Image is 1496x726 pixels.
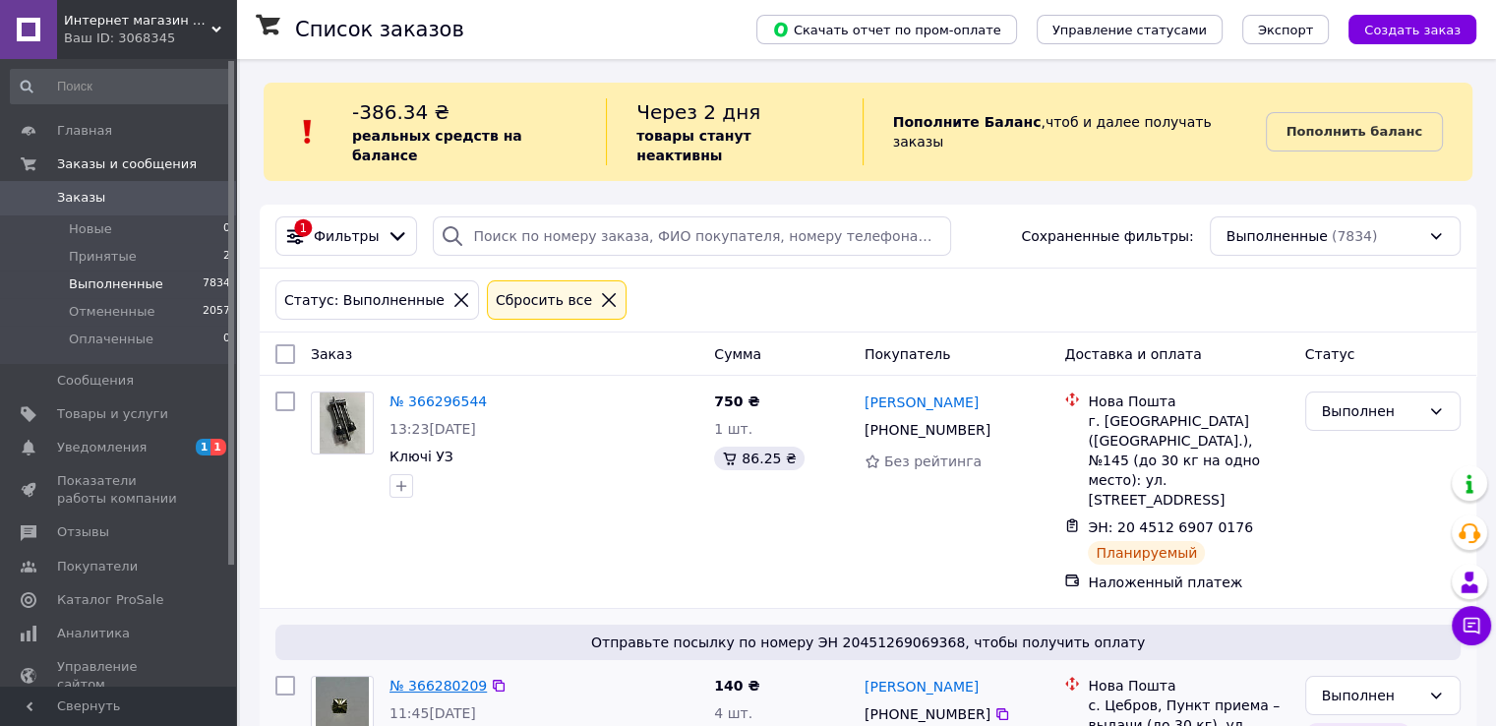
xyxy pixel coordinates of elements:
span: Сообщения [57,372,134,390]
span: Выполненные [69,275,163,293]
div: Планируемый [1088,541,1205,565]
b: Пополнить баланс [1287,124,1422,139]
div: [PHONE_NUMBER] [861,416,994,444]
span: Товары и услуги [57,405,168,423]
span: Управление статусами [1052,23,1207,37]
button: Чат с покупателем [1452,606,1491,645]
span: Экспорт [1258,23,1313,37]
div: Наложенный платеж [1088,573,1288,592]
span: Через 2 дня [636,100,760,124]
span: 2057 [203,303,230,321]
button: Создать заказ [1348,15,1476,44]
span: Отмененные [69,303,154,321]
span: Заказы и сообщения [57,155,197,173]
span: 7834 [203,275,230,293]
div: Ваш ID: 3068345 [64,30,236,47]
span: Покупатель [865,346,951,362]
a: Пополнить баланс [1266,112,1443,151]
div: Нова Пошта [1088,676,1288,696]
span: 1 шт. [714,421,752,437]
a: Создать заказ [1329,21,1476,36]
div: Выполнен [1322,685,1420,706]
span: Сохраненные фильтры: [1021,226,1193,246]
input: Поиск по номеру заказа, ФИО покупателя, номеру телефона, Email, номеру накладной [433,216,951,256]
b: Пополните Баланс [893,114,1042,130]
b: товары станут неактивны [636,128,750,163]
span: Доставка и оплата [1064,346,1201,362]
span: Уведомления [57,439,147,456]
span: 750 ₴ [714,393,759,409]
span: Показатели работы компании [57,472,182,508]
span: Каталог ProSale [57,591,163,609]
span: Интернет магазин KADET [64,12,211,30]
input: Поиск [10,69,232,104]
span: Новые [69,220,112,238]
span: Заказы [57,189,105,207]
a: Ключі УЗ [389,449,453,464]
span: Отзывы [57,523,109,541]
span: Принятые [69,248,137,266]
span: Покупатели [57,558,138,575]
span: Фильтры [314,226,379,246]
a: [PERSON_NAME] [865,393,979,412]
span: 0 [223,220,230,238]
span: ЭН: 20 4512 6907 0176 [1088,519,1253,535]
button: Управление статусами [1037,15,1223,44]
img: Фото товару [320,393,365,454]
span: 13:23[DATE] [389,421,476,437]
span: 140 ₴ [714,678,759,694]
span: Статус [1305,346,1355,362]
span: 1 [196,439,211,455]
div: Статус: Выполненные [280,289,449,311]
span: Аналитика [57,625,130,642]
b: реальных средств на балансе [352,128,522,163]
span: -386.34 ₴ [352,100,449,124]
span: Отправьте посылку по номеру ЭН 20451269069368, чтобы получить оплату [283,633,1453,652]
span: Управление сайтом [57,658,182,694]
a: [PERSON_NAME] [865,677,979,696]
button: Скачать отчет по пром-оплате [756,15,1017,44]
span: 2 [223,248,230,266]
span: Скачать отчет по пром-оплате [772,21,1001,38]
a: № 366280209 [389,678,487,694]
div: г. [GEOGRAPHIC_DATA] ([GEOGRAPHIC_DATA].), №145 (до 30 кг на одно место): ул. [STREET_ADDRESS] [1088,411,1288,510]
span: Оплаченные [69,331,153,348]
span: 1 [210,439,226,455]
div: Выполнен [1322,400,1420,422]
div: 86.25 ₴ [714,447,804,470]
span: Главная [57,122,112,140]
a: Фото товару [311,392,374,454]
button: Экспорт [1242,15,1329,44]
a: № 366296544 [389,393,487,409]
span: 4 шт. [714,705,752,721]
span: Сумма [714,346,761,362]
span: Создать заказ [1364,23,1461,37]
h1: Список заказов [295,18,464,41]
span: Выполненные [1227,226,1328,246]
span: (7834) [1332,228,1378,244]
span: Без рейтинга [884,454,982,469]
img: :exclamation: [293,117,323,147]
span: 11:45[DATE] [389,705,476,721]
span: 0 [223,331,230,348]
div: Нова Пошта [1088,392,1288,411]
span: Заказ [311,346,352,362]
div: , чтоб и далее получать заказы [863,98,1266,165]
div: Сбросить все [492,289,596,311]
